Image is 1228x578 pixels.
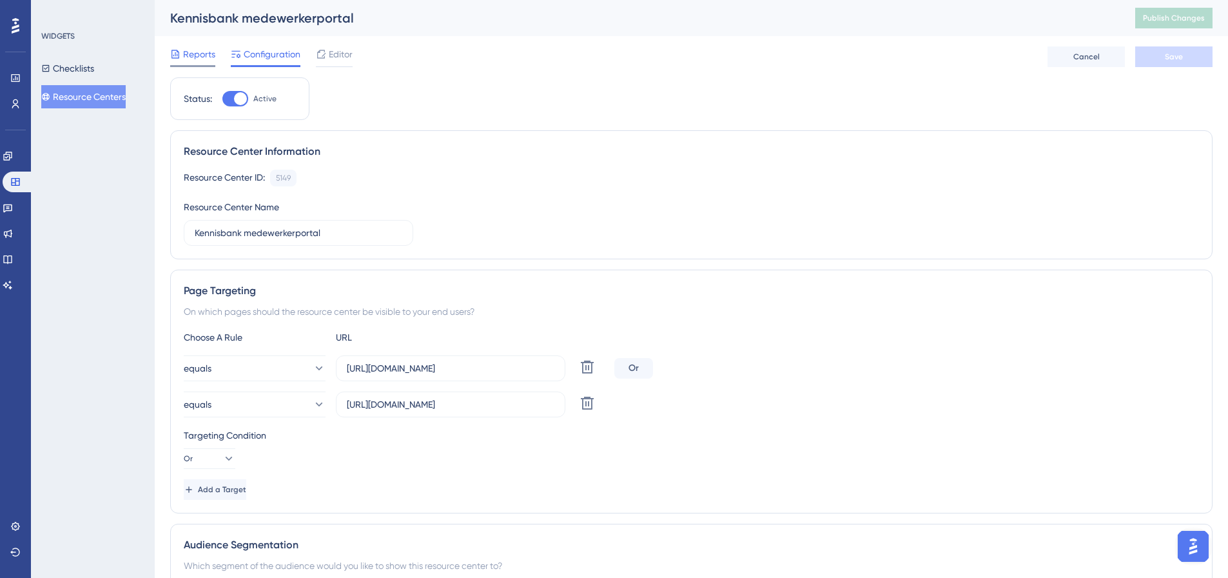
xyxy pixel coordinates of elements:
span: Configuration [244,46,300,62]
button: equals [184,355,326,381]
span: Publish Changes [1143,13,1205,23]
span: Add a Target [198,484,246,495]
iframe: UserGuiding AI Assistant Launcher [1174,527,1213,566]
div: Resource Center Name [184,199,279,215]
span: Reports [183,46,215,62]
div: Resource Center ID: [184,170,265,186]
span: equals [184,397,211,412]
input: yourwebsite.com/path [347,397,554,412]
div: Resource Center Information [184,144,1199,159]
span: Active [253,94,277,104]
div: 5149 [276,173,291,183]
div: Choose A Rule [184,330,326,345]
div: Audience Segmentation [184,537,1199,553]
span: equals [184,361,211,376]
span: Cancel [1073,52,1100,62]
button: Add a Target [184,479,246,500]
div: Targeting Condition [184,428,1199,443]
div: Which segment of the audience would you like to show this resource center to? [184,558,1199,573]
button: Publish Changes [1135,8,1213,28]
button: Checklists [41,57,94,80]
div: URL [336,330,478,345]
div: On which pages should the resource center be visible to your end users? [184,304,1199,319]
button: Cancel [1048,46,1125,67]
div: Or [614,358,653,379]
div: WIDGETS [41,31,75,41]
span: Or [184,453,193,464]
div: Page Targeting [184,283,1199,299]
button: equals [184,392,326,417]
div: Status: [184,91,212,106]
button: Save [1135,46,1213,67]
input: yourwebsite.com/path [347,361,554,375]
span: Save [1165,52,1183,62]
input: Type your Resource Center name [195,226,402,240]
button: Or [184,448,235,469]
span: Editor [329,46,353,62]
div: Kennisbank medewerkerportal [170,9,1103,27]
button: Resource Centers [41,85,126,108]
